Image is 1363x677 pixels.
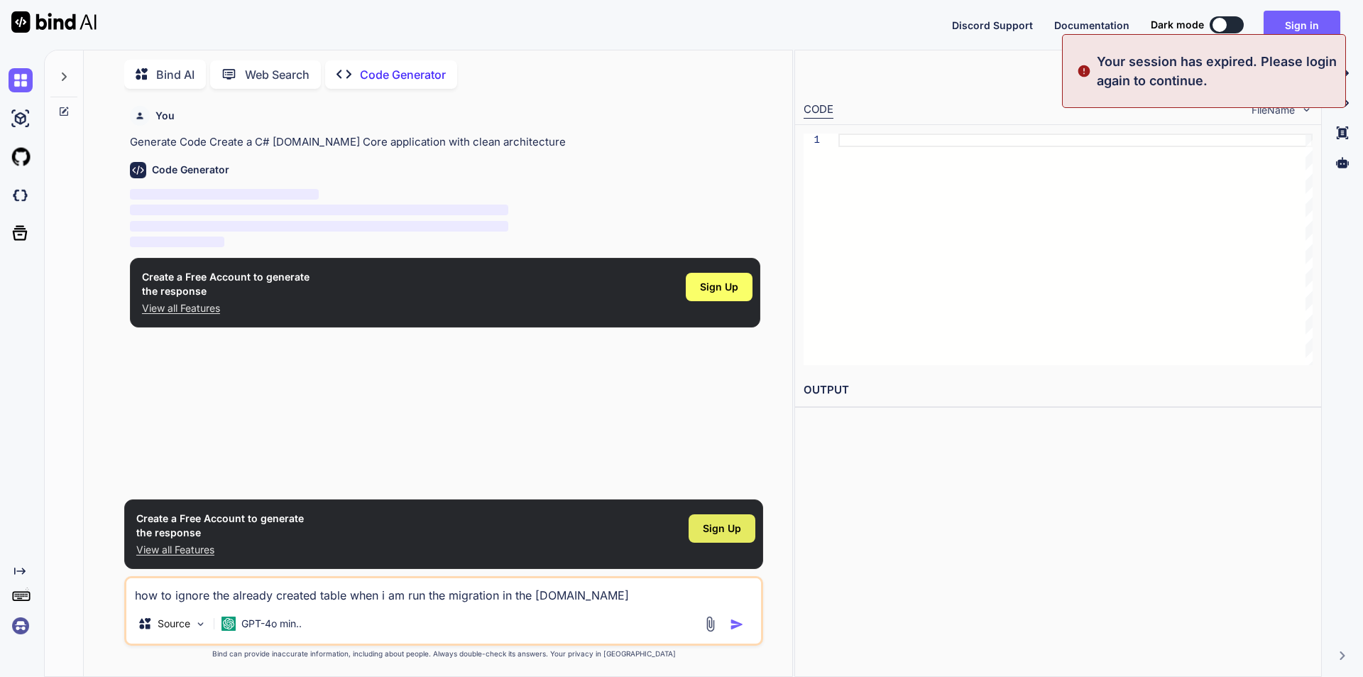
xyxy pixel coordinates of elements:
[1054,18,1129,33] button: Documentation
[130,205,508,215] span: ‌
[9,68,33,92] img: chat
[241,617,302,631] p: GPT-4o min..
[152,163,229,177] h6: Code Generator
[245,66,310,83] p: Web Search
[130,189,319,200] span: ‌
[221,617,236,631] img: GPT-4o mini
[804,102,833,119] div: CODE
[730,617,744,632] img: icon
[155,109,175,123] h6: You
[156,66,195,83] p: Bind AI
[1252,103,1295,117] span: FileName
[9,183,33,207] img: darkCloudIdeIcon
[124,649,763,659] p: Bind can provide inaccurate information, including about people. Always double-check its answers....
[130,221,508,232] span: ‌
[195,618,207,630] img: Pick Models
[1054,19,1129,31] span: Documentation
[130,134,760,151] p: Generate Code Create a C# [DOMAIN_NAME] Core application with clean architecture
[1151,18,1204,32] span: Dark mode
[952,19,1033,31] span: Discord Support
[9,145,33,169] img: githubLight
[1264,11,1340,39] button: Sign in
[11,11,97,33] img: Bind AI
[136,511,304,540] h1: Create a Free Account to generate the response
[142,270,310,298] h1: Create a Free Account to generate the response
[703,521,741,536] span: Sign Up
[136,543,304,557] p: View all Features
[1301,104,1313,116] img: chevron down
[804,134,820,147] div: 1
[360,66,446,83] p: Code Generator
[1097,52,1337,90] p: Your session has expired. Please login again to continue.
[9,107,33,131] img: ai-studio
[1077,52,1091,90] img: alert
[158,617,190,631] p: Source
[130,237,224,247] span: ‌
[795,374,1321,407] h2: OUTPUT
[142,301,310,315] p: View all Features
[700,280,738,294] span: Sign Up
[702,616,718,632] img: attachment
[126,578,761,604] textarea: how to ignore the already created table when i am run the migration in the [DOMAIN_NAME]
[952,18,1033,33] button: Discord Support
[9,614,33,638] img: signin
